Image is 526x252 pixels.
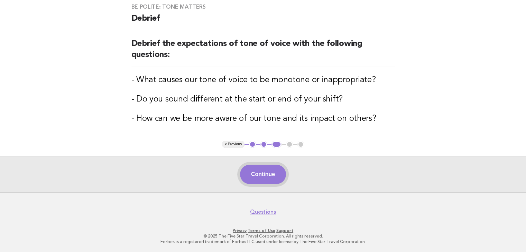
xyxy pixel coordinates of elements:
[250,209,276,215] a: Questions
[271,141,282,148] button: 3
[260,141,267,148] button: 2
[52,228,475,233] p: · ·
[131,75,395,86] h3: - What causes our tone of voice to be monotone or inappropriate?
[249,141,256,148] button: 1
[52,239,475,244] p: Forbes is a registered trademark of Forbes LLC used under license by The Five Star Travel Corpora...
[131,3,395,10] h3: Be polite: Tone matters
[131,94,395,105] h3: - Do you sound different at the start or end of your shift?
[131,13,395,30] h2: Debrief
[248,228,275,233] a: Terms of Use
[52,233,475,239] p: © 2025 The Five Star Travel Corporation. All rights reserved.
[131,38,395,66] h2: Debrief the expectations of tone of voice with the following questions:
[131,113,395,124] h3: - How can we be more aware of our tone and its impact on others?
[276,228,293,233] a: Support
[222,141,244,148] button: < Previous
[233,228,247,233] a: Privacy
[240,165,286,184] button: Continue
